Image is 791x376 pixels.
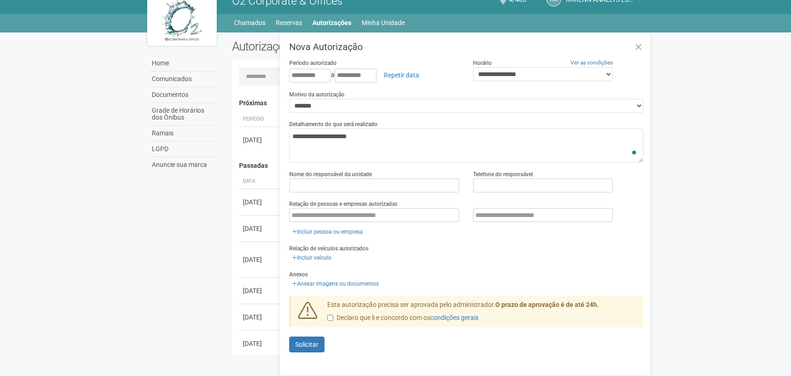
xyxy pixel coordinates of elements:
[243,198,277,207] div: [DATE]
[232,39,431,53] h2: Autorizações
[289,67,460,83] div: a
[289,337,324,352] button: Solicitar
[295,341,318,348] span: Solicitar
[312,16,351,29] a: Autorizações
[234,16,266,29] a: Chamados
[149,87,218,103] a: Documentos
[149,141,218,157] a: LGPD
[239,112,281,127] th: Período
[149,71,218,87] a: Comunicados
[320,300,643,327] div: Esta autorização precisa ser aprovada pelo administrador.
[378,67,425,83] a: Repetir data
[239,174,281,189] th: Data
[276,16,302,29] a: Reservas
[289,253,334,263] a: Incluir veículo
[243,135,277,145] div: [DATE]
[289,227,366,237] a: Incluir pessoa ou empresa
[239,162,637,169] h4: Passadas
[243,286,277,295] div: [DATE]
[149,157,218,172] a: Anuncie sua marca
[243,255,277,264] div: [DATE]
[473,170,533,178] label: Telefone do responsável
[473,59,492,67] label: Horário
[327,313,479,323] label: Declaro que li e concordo com os
[289,59,337,67] label: Período autorizado
[149,56,218,71] a: Home
[495,301,599,308] strong: O prazo de aprovação é de até 24h.
[362,16,405,29] a: Minha Unidade
[289,128,643,163] textarea: To enrich screen reader interactions, please activate Accessibility in Grammarly extension settings
[327,315,333,321] input: Declaro que li e concordo com oscondições gerais
[243,224,277,233] div: [DATE]
[289,270,308,279] label: Anexos
[239,100,637,107] h4: Próximas
[289,120,377,128] label: Detalhamento do que será realizado
[289,42,643,51] h3: Nova Autorização
[149,103,218,126] a: Grade de Horários dos Ônibus
[289,279,382,289] a: Anexar imagens ou documentos
[430,314,479,321] a: condições gerais
[289,244,369,253] label: Relação de veículos autorizados
[149,126,218,141] a: Ramais
[289,170,372,178] label: Nome do responsável da unidade
[243,312,277,322] div: [DATE]
[289,90,344,99] label: Motivo da autorização
[289,200,397,208] label: Relação de pessoas e empresas autorizadas
[243,339,277,348] div: [DATE]
[571,59,613,66] a: Ver as condições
